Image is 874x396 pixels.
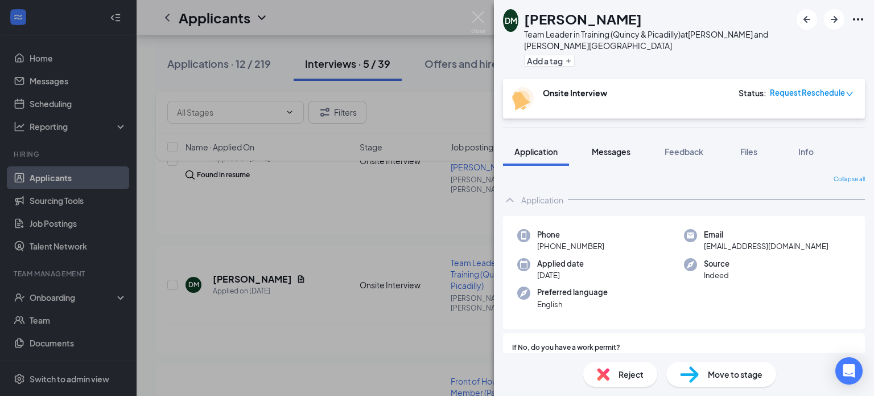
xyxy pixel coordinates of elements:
[565,58,572,64] svg: Plus
[739,87,766,99] div: Status :
[708,368,762,381] span: Move to stage
[834,175,865,184] span: Collapse all
[740,146,757,157] span: Files
[800,13,814,26] svg: ArrowLeftNew
[797,9,817,30] button: ArrowLeftNew
[537,229,604,240] span: Phone
[824,9,844,30] button: ArrowRight
[514,146,558,157] span: Application
[543,88,607,98] b: Onsite Interview
[770,87,845,99] span: Request Reschedule
[537,240,604,252] span: [PHONE_NUMBER]
[503,193,517,207] svg: ChevronUp
[704,258,729,270] span: Source
[704,240,828,252] span: [EMAIL_ADDRESS][DOMAIN_NAME]
[537,258,584,270] span: Applied date
[537,270,584,281] span: [DATE]
[835,357,863,385] div: Open Intercom Messenger
[704,270,729,281] span: Indeed
[524,28,791,51] div: Team Leader in Training (Quincy & Picadilly) at [PERSON_NAME] and [PERSON_NAME][GEOGRAPHIC_DATA]
[521,194,563,206] div: Application
[592,146,630,157] span: Messages
[827,13,841,26] svg: ArrowRight
[846,90,854,98] span: down
[537,299,608,310] span: English
[665,146,703,157] span: Feedback
[851,13,865,26] svg: Ellipses
[798,146,814,157] span: Info
[512,342,620,353] span: If No, do you have a work permit?
[537,287,608,298] span: Preferred language
[524,55,575,67] button: PlusAdd a tag
[704,229,828,240] span: Email
[505,15,517,26] div: DM
[524,9,642,28] h1: [PERSON_NAME]
[619,368,644,381] span: Reject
